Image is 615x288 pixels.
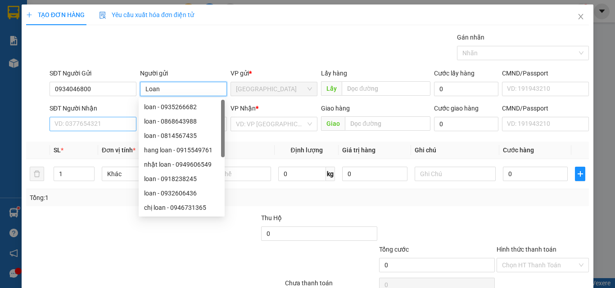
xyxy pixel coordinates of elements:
div: loan - 0935266682 [144,102,219,112]
div: chị loan - 0946731365 [144,203,219,213]
div: Tổng: 1 [30,193,238,203]
span: VP Nhận [231,105,256,112]
button: delete [30,167,44,181]
span: Thu Hộ [261,214,282,222]
div: loan - 0868643988 [139,114,225,128]
button: plus [575,167,585,181]
div: loan - 0918238245 [139,172,225,186]
div: hang loan - 0915549761 [139,143,225,157]
span: Cước hàng [503,146,534,154]
span: plus [26,12,32,18]
div: VP gửi [231,68,317,78]
input: Cước lấy hàng [434,82,498,96]
span: Giao [321,116,345,131]
div: loan - 0868643988 [144,116,219,126]
span: TẠO ĐƠN HÀNG [26,11,85,18]
input: Cước giao hàng [434,117,498,131]
div: loan - 0814567435 [139,128,225,143]
div: SĐT Người Gửi [50,68,136,78]
span: Khác [107,167,177,181]
div: nhật loan - 0949606549 [144,160,219,169]
label: Hình thức thanh toán [497,246,556,253]
input: Dọc đường [342,81,430,96]
th: Ghi chú [411,142,499,159]
div: Người gửi [140,68,227,78]
input: VD: Bàn, Ghế [190,167,271,181]
span: Lấy hàng [321,70,347,77]
span: Lấy [321,81,342,96]
label: Cước giao hàng [434,105,479,112]
span: Yêu cầu xuất hóa đơn điện tử [99,11,194,18]
span: plus [575,170,585,177]
div: SĐT Người Nhận [50,103,136,113]
label: Gán nhãn [457,34,484,41]
div: loan - 0814567435 [144,131,219,141]
img: icon [99,12,106,19]
input: 0 [342,167,407,181]
div: nhật loan - 0949606549 [139,157,225,172]
div: hang loan - 0915549761 [144,145,219,155]
div: loan - 0932606436 [139,186,225,200]
span: Tổng cước [379,246,409,253]
span: kg [326,167,335,181]
span: Giá trị hàng [342,146,375,154]
div: loan - 0935266682 [139,100,225,114]
input: Dọc đường [345,116,430,131]
span: Đơn vị tính [102,146,136,154]
span: close [577,13,584,20]
button: Close [568,4,593,30]
div: loan - 0932606436 [144,188,219,198]
span: Đà Lạt [236,82,312,96]
div: loan - 0918238245 [144,174,219,184]
input: Ghi Chú [415,167,496,181]
span: SL [54,146,61,154]
div: chị loan - 0946731365 [139,200,225,215]
div: CMND/Passport [502,68,589,78]
div: CMND/Passport [502,103,589,113]
span: Giao hàng [321,105,350,112]
span: Định lượng [290,146,322,154]
label: Cước lấy hàng [434,70,475,77]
